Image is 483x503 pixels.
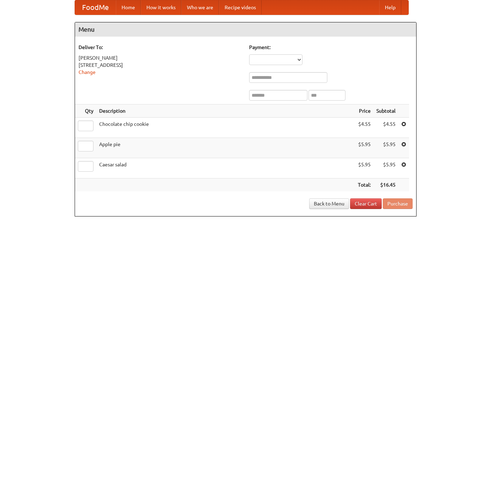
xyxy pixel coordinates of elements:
[355,158,374,178] td: $5.95
[350,198,382,209] a: Clear Cart
[79,44,242,51] h5: Deliver To:
[96,105,355,118] th: Description
[75,105,96,118] th: Qty
[355,178,374,192] th: Total:
[96,118,355,138] td: Chocolate chip cookie
[374,138,398,158] td: $5.95
[75,22,416,37] h4: Menu
[355,138,374,158] td: $5.95
[79,69,96,75] a: Change
[379,0,401,15] a: Help
[374,118,398,138] td: $4.55
[116,0,141,15] a: Home
[141,0,181,15] a: How it works
[355,105,374,118] th: Price
[75,0,116,15] a: FoodMe
[181,0,219,15] a: Who we are
[96,158,355,178] td: Caesar salad
[96,138,355,158] td: Apple pie
[374,105,398,118] th: Subtotal
[374,158,398,178] td: $5.95
[383,198,413,209] button: Purchase
[374,178,398,192] th: $16.45
[79,61,242,69] div: [STREET_ADDRESS]
[79,54,242,61] div: [PERSON_NAME]
[355,118,374,138] td: $4.55
[219,0,262,15] a: Recipe videos
[309,198,349,209] a: Back to Menu
[249,44,413,51] h5: Payment:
